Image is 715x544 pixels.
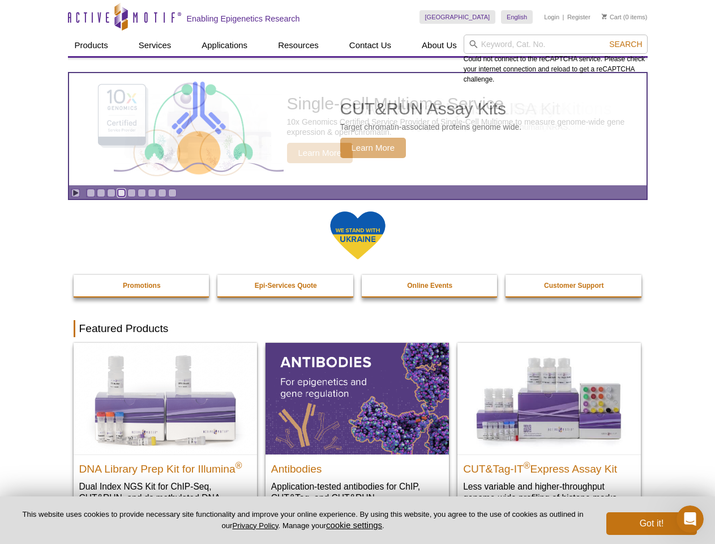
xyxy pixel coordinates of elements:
img: CUT&RUN Assay Kits [114,78,284,181]
p: Target chromatin-associated proteins genome wide. [340,122,522,132]
sup: ® [524,460,530,470]
img: All Antibodies [266,343,449,454]
p: Dual Index NGS Kit for ChIP-Seq, CUT&RUN, and ds methylated DNA assays. [79,481,251,515]
li: (0 items) [602,10,648,24]
a: Services [132,35,178,56]
a: Applications [195,35,254,56]
h2: Featured Products [74,320,642,337]
p: This website uses cookies to provide necessary site functionality and improve your online experie... [18,509,588,531]
strong: Promotions [123,282,161,290]
span: Learn More [340,138,406,158]
a: Contact Us [342,35,398,56]
a: About Us [415,35,464,56]
a: Go to slide 2 [97,189,105,197]
img: Your Cart [602,14,607,19]
h2: CUT&Tag-IT Express Assay Kit [463,458,635,475]
a: Go to slide 4 [117,189,126,197]
button: cookie settings [326,520,382,530]
a: Customer Support [506,275,643,296]
img: DNA Library Prep Kit for Illumina [74,343,257,454]
a: Cart [602,13,622,21]
a: Online Events [362,275,499,296]
a: Promotions [74,275,211,296]
a: CUT&Tag-IT® Express Assay Kit CUT&Tag-IT®Express Assay Kit Less variable and higher-throughput ge... [457,343,641,515]
a: Epi-Services Quote [217,275,354,296]
p: Application-tested antibodies for ChIP, CUT&Tag, and CUT&RUN. [271,481,443,504]
a: All Antibodies Antibodies Application-tested antibodies for ChIP, CUT&Tag, and CUT&RUN. [266,343,449,515]
img: We Stand With Ukraine [329,210,386,261]
a: DNA Library Prep Kit for Illumina DNA Library Prep Kit for Illumina® Dual Index NGS Kit for ChIP-... [74,343,257,526]
button: Search [606,39,645,49]
a: Login [544,13,559,21]
h2: DNA Library Prep Kit for Illumina [79,458,251,475]
span: Search [609,40,642,49]
a: Products [68,35,115,56]
img: CUT&Tag-IT® Express Assay Kit [457,343,641,454]
a: Go to slide 7 [148,189,156,197]
button: Got it! [606,512,697,535]
iframe: Intercom live chat [677,505,704,533]
a: Go to slide 1 [87,189,95,197]
a: Privacy Policy [232,521,278,530]
a: Go to slide 3 [107,189,115,197]
h2: Enabling Epigenetics Research [187,14,300,24]
a: Go to slide 5 [127,189,136,197]
a: Go to slide 9 [168,189,177,197]
strong: Customer Support [544,282,603,290]
strong: Epi-Services Quote [255,282,317,290]
p: Less variable and higher-throughput genome-wide profiling of histone marks​. [463,481,635,504]
a: CUT&RUN Assay Kits CUT&RUN Assay Kits Target chromatin-associated proteins genome wide. Learn More [69,73,647,185]
a: Go to slide 8 [158,189,166,197]
sup: ® [236,460,242,470]
a: Toggle autoplay [71,189,80,197]
article: CUT&RUN Assay Kits [69,73,647,185]
div: Could not connect to the reCAPTCHA service. Please check your internet connection and reload to g... [464,35,648,84]
a: Go to slide 6 [138,189,146,197]
a: English [501,10,533,24]
h2: Antibodies [271,458,443,475]
li: | [563,10,564,24]
input: Keyword, Cat. No. [464,35,648,54]
a: Resources [271,35,326,56]
strong: Online Events [407,282,452,290]
h2: CUT&RUN Assay Kits [340,100,522,117]
a: [GEOGRAPHIC_DATA] [419,10,496,24]
a: Register [567,13,590,21]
